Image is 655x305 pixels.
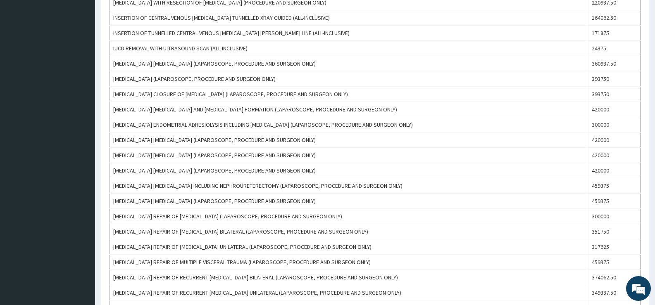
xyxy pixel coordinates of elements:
td: 351750 [588,224,640,239]
td: 393750 [588,87,640,102]
td: [MEDICAL_DATA] CLOSURE OF [MEDICAL_DATA] (LAPAROSCOPE, PROCEDURE AND SURGEON ONLY) [110,87,588,102]
td: 300000 [588,209,640,224]
img: d_794563401_company_1708531726252_794563401 [15,41,33,62]
div: Chat with us now [43,46,139,57]
td: [MEDICAL_DATA] [MEDICAL_DATA] INCLUDING NEPHROURETERECTOMY (LAPAROSCOPE, PROCEDURE AND SURGEON ONLY) [110,178,588,194]
td: 164062.50 [588,10,640,26]
td: [MEDICAL_DATA] ENDOMETRIAL ADHESIOLYSIS INCLUDING [MEDICAL_DATA] (LAPAROSCOPE, PROCEDURE AND SURG... [110,117,588,132]
td: 459375 [588,178,640,194]
td: 420000 [588,102,640,117]
td: [MEDICAL_DATA] [MEDICAL_DATA] AND [MEDICAL_DATA] FORMATION (LAPAROSCOPE, PROCEDURE AND SURGEON ONLY) [110,102,588,117]
td: [MEDICAL_DATA] [MEDICAL_DATA] (LAPAROSCOPE, PROCEDURE AND SURGEON ONLY) [110,148,588,163]
td: 317625 [588,239,640,255]
td: [MEDICAL_DATA] REPAIR OF RECURRENT [MEDICAL_DATA] UNILATERAL (LAPAROSCOPE, PROCEDURE AND SURGEON ... [110,285,588,300]
td: IUCD REMOVAL WITH ULTRASOUND SCAN (ALL-INCLUSIVE) [110,41,588,56]
td: 349387.50 [588,285,640,300]
td: [MEDICAL_DATA] [MEDICAL_DATA] (LAPAROSCOPE, PROCEDURE AND SURGEON ONLY) [110,56,588,71]
td: 420000 [588,132,640,148]
td: [MEDICAL_DATA] [MEDICAL_DATA] (LAPAROSCOPE, PROCEDURE AND SURGEON ONLY) [110,194,588,209]
td: 24375 [588,41,640,56]
td: 420000 [588,148,640,163]
td: 360937.50 [588,56,640,71]
td: 300000 [588,117,640,132]
td: 393750 [588,71,640,87]
td: 171875 [588,26,640,41]
td: [MEDICAL_DATA] REPAIR OF [MEDICAL_DATA] (LAPAROSCOPE, PROCEDURE AND SURGEON ONLY) [110,209,588,224]
span: We're online! [48,97,114,180]
td: INSERTION OF CENTRAL VENOUS [MEDICAL_DATA] TUNNELLED XRAY GUIDED (ALL-INCLUSIVE) [110,10,588,26]
textarea: Type your message and hit 'Enter' [4,211,157,240]
td: [MEDICAL_DATA] REPAIR OF RECURRENT [MEDICAL_DATA] BILATERAL (LAPAROSCOPE, PROCEDURE AND SURGEON O... [110,270,588,285]
td: [MEDICAL_DATA] REPAIR OF [MEDICAL_DATA] UNILATERAL (LAPAROSCOPE, PROCEDURE AND SURGEON ONLY) [110,239,588,255]
td: [MEDICAL_DATA] (LAPAROSCOPE, PROCEDURE AND SURGEON ONLY) [110,71,588,87]
td: 374062.50 [588,270,640,285]
td: 459375 [588,194,640,209]
td: 459375 [588,255,640,270]
td: [MEDICAL_DATA] REPAIR OF [MEDICAL_DATA] BILATERAL (LAPAROSCOPE, PROCEDURE AND SURGEON ONLY) [110,224,588,239]
div: Minimize live chat window [136,4,155,24]
td: [MEDICAL_DATA] REPAIR OF MULTIPLE VISCERAL TRAUMA (LAPAROSCOPE, PROCEDURE AND SURGEON ONLY) [110,255,588,270]
td: [MEDICAL_DATA] [MEDICAL_DATA] (LAPAROSCOPE, PROCEDURE AND SURGEON ONLY) [110,132,588,148]
td: INSERTION OF TUNNELLED CENTRAL VENOUS [MEDICAL_DATA] [PERSON_NAME] LINE (ALL-INCLUSIVE) [110,26,588,41]
td: 420000 [588,163,640,178]
td: [MEDICAL_DATA] [MEDICAL_DATA] (LAPAROSCOPE, PROCEDURE AND SURGEON ONLY) [110,163,588,178]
